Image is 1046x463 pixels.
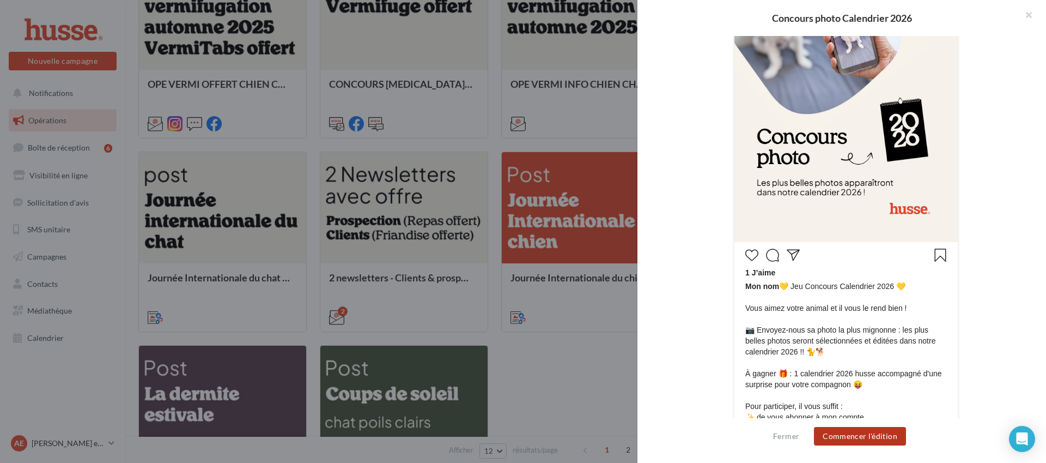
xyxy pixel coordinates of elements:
svg: Enregistrer [934,249,947,262]
button: Fermer [769,430,804,443]
div: Concours photo Calendrier 2026 [655,13,1029,23]
div: Open Intercom Messenger [1009,426,1035,452]
svg: J’aime [745,249,758,262]
span: Mon nom [745,282,779,291]
div: 1 J’aime [745,267,947,281]
svg: Partager la publication [787,249,800,262]
button: Commencer l'édition [814,427,906,446]
svg: Commenter [766,249,779,262]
